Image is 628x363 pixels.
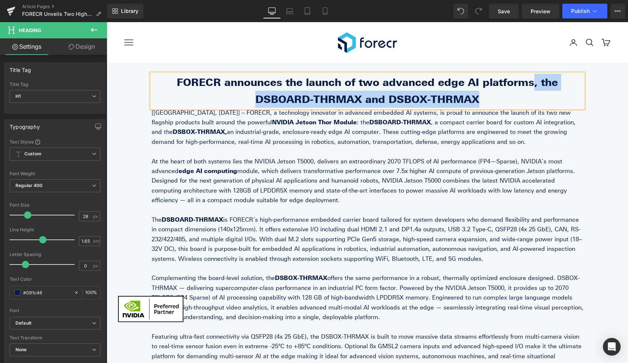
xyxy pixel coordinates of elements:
a: Article Pages [22,4,107,10]
button: Redo [471,4,486,18]
div: Title Tag [10,82,100,87]
p: Featuring ultra-fast connectivity via QSFP28 (4x 25 GbE), the DSBOX-THRMAX is built to move massi... [45,310,477,349]
div: Typography [10,120,40,130]
a: edge AI computing [72,145,131,152]
span: Preview [531,7,551,15]
button: Undo [453,4,468,18]
a: NVIDIA Jetson Thor Module [165,97,250,104]
div: % [82,286,100,299]
button: More [610,4,625,18]
button: Publish [562,4,607,18]
div: Title Tag [10,63,31,73]
div: Text Styles [10,139,100,145]
a: Preview [522,4,559,18]
strong: DSBOARD-THRMAX [55,194,117,201]
a: Tablet [299,4,316,18]
p: At the heart of both systems lies the NVIDIA Jetson T5000, delivers an extraordinary 2070 TFLOPS ... [45,135,477,183]
a: Desktop [263,4,281,18]
span: px [93,214,99,219]
p: Complementing the board-level solution, the offers the same performance in a robust, thermally op... [45,251,477,300]
a: Laptop [281,4,299,18]
div: Letter Spacing [10,252,100,257]
b: Custom [24,151,41,157]
input: Color [23,288,70,297]
p: [[GEOGRAPHIC_DATA], [DATE]] – FORECR, a technology innovator in advanced embedded AI systems, is ... [45,86,477,125]
iframe: Chat Widget [484,305,521,341]
nav: Secondary navigation [462,16,504,25]
a: New Library [107,4,144,18]
span: px [93,263,99,268]
nav: Primary navigation [18,16,217,25]
span: Heading [19,27,41,33]
strong: DSBOARD-THRMAX [263,97,324,104]
strong: DSBOX-THRMAX [168,252,221,259]
i: Default [15,320,31,326]
div: Font Weight [10,171,100,176]
div: Line Height [10,227,100,232]
div: Font [10,308,100,313]
div: Open Intercom Messenger [603,338,621,356]
p: The is FORECR’s high-performance embedded carrier board tailored for system developers who demand... [45,193,477,242]
h1: FORECR announces the launch of two advanced edge AI platforms, the DSBOARD-THRMAX and DSBOX-THRMAX [45,52,477,86]
div: Text Color [10,277,100,282]
span: Save [498,7,510,15]
b: H1 [15,93,21,99]
span: Library [121,8,138,14]
span: FORECR Unveils Two High-Performance Edge AI Platforms Based on NVIDIA Jetson THOR Module: DSBOARD... [22,11,93,17]
a: Design [55,38,108,55]
div: Text Transform [10,335,100,340]
b: None [15,347,27,352]
img: nvidia-preferred-partner-badge-rgb-for-screen.png [7,270,81,304]
span: Publish [571,8,590,14]
a: Mobile [316,4,334,18]
span: em [93,239,99,243]
strong: DSBOX-THRMAX, [66,106,120,113]
b: Regular 400 [15,183,43,188]
div: Font Size [10,203,100,208]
